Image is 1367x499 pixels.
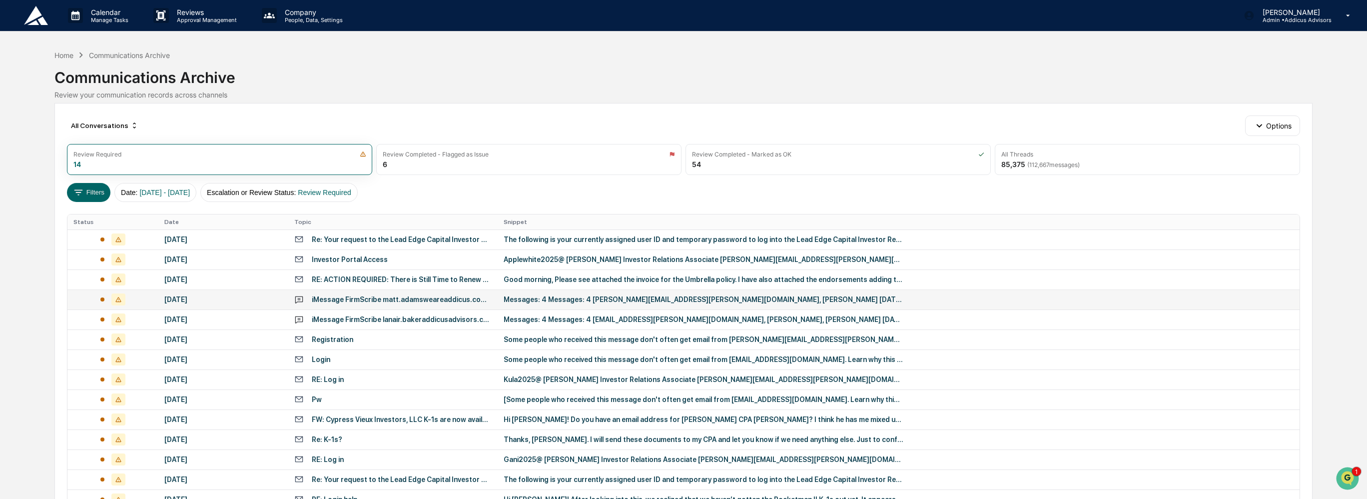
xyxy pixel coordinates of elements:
div: [DATE] [164,375,282,383]
div: [DATE] [164,275,282,283]
button: Start new chat [170,79,182,91]
div: FW: Cypress Vieux Investors, LLC K-1s are now available! [312,415,492,423]
img: icon [360,151,366,157]
span: Pylon [99,247,121,255]
div: 14 [73,160,81,168]
span: ( 112,667 messages) [1027,161,1080,168]
button: Date:[DATE] - [DATE] [114,183,196,202]
div: Registration [312,335,353,343]
a: 🖐️Preclearance [6,200,68,218]
div: Review Completed - Marked as OK [692,150,791,158]
th: Topic [288,214,498,229]
button: See all [155,108,182,120]
span: [DATE] - [DATE] [139,188,190,196]
th: Status [67,214,158,229]
div: Thanks, [PERSON_NAME]. I will send these documents to my CPA and let you know if we need anything... [504,435,903,443]
div: Pw [312,395,322,403]
div: Messages: 4 Messages: 4 [EMAIL_ADDRESS][PERSON_NAME][DOMAIN_NAME], [PERSON_NAME], [PERSON_NAME] [... [504,315,903,323]
img: Jack Rasmussen [10,153,26,169]
div: Re: Your request to the Lead Edge Capital Investor Reporting System [312,235,492,243]
div: Investor Portal Access [312,255,388,263]
p: Reviews [169,8,242,16]
div: Hi [PERSON_NAME]! Do you have an email address for [PERSON_NAME] CPA [PERSON_NAME]? I think he ha... [504,415,903,423]
div: [DATE] [164,415,282,423]
div: RE: Log in [312,455,344,463]
div: 🔎 [10,224,18,232]
div: Some people who received this message don't often get email from [EMAIL_ADDRESS][DOMAIN_NAME]. Le... [504,355,903,363]
div: [DATE] [164,255,282,263]
span: [DATE] [88,135,109,143]
button: Escalation or Review Status:Review Required [200,183,358,202]
div: Applewhite2025@ [PERSON_NAME] Investor Relations Associate [PERSON_NAME][EMAIL_ADDRESS][PERSON_NA... [504,255,903,263]
div: All Threads [1001,150,1033,158]
div: Good morning, Please see attached the invoice for the Umbrella policy. I have also attached the e... [504,275,903,283]
div: Gani2025@ [PERSON_NAME] Investor Relations Associate [PERSON_NAME][EMAIL_ADDRESS][PERSON_NAME][DO... [504,455,903,463]
a: Powered byPylon [70,247,121,255]
p: How can we help? [10,20,182,36]
div: Some people who received this message don't often get email from [PERSON_NAME][EMAIL_ADDRESS][PER... [504,335,903,343]
div: Kula2025@ [PERSON_NAME] Investor Relations Associate [PERSON_NAME][EMAIL_ADDRESS][PERSON_NAME][DO... [504,375,903,383]
span: • [83,162,86,170]
img: 1746055101610-c473b297-6a78-478c-a979-82029cc54cd1 [20,163,28,171]
p: [PERSON_NAME] [1255,8,1332,16]
div: Review Completed - Flagged as Issue [383,150,489,158]
button: Filters [67,183,110,202]
img: 1746055101610-c473b297-6a78-478c-a979-82029cc54cd1 [20,136,28,144]
div: [DATE] [164,295,282,303]
p: Company [277,8,348,16]
img: icon [669,151,675,157]
div: Home [54,51,73,59]
span: Preclearance [20,204,64,214]
div: 🗄️ [72,205,80,213]
div: [Some people who received this message don't often get email from [EMAIL_ADDRESS][DOMAIN_NAME]. L... [504,395,903,403]
a: 🔎Data Lookup [6,219,67,237]
div: 85,375 [1001,160,1080,168]
div: All Conversations [67,117,142,133]
div: Re: K-1s? [312,435,342,443]
img: icon [978,151,984,157]
img: Jack Rasmussen [10,126,26,142]
div: Communications Archive [54,60,1312,86]
div: [DATE] [164,235,282,243]
div: 54 [692,160,701,168]
div: RE: ACTION REQUIRED: There is Still Time to Renew Your Coverage – 2025 Lion Street Group Personal... [312,275,492,283]
div: Start new chat [45,76,164,86]
span: [PERSON_NAME] [31,162,81,170]
div: iMessage FirmScribe lanair.bakeraddicusadvisors.coms Conversation with [PERSON_NAME] and [PERSON_... [312,315,492,323]
div: 🖐️ [10,205,18,213]
div: iMessage FirmScribe matt.adamsweareaddicus.coms Conversation with [PERSON_NAME] 4 Messages [312,295,492,303]
span: • [83,135,86,143]
div: The following is your currently assigned user ID and temporary password to log into the Lead Edge... [504,235,903,243]
div: The following is your currently assigned user ID and temporary password to log into the Lead Edge... [504,475,903,483]
div: [DATE] [164,435,282,443]
span: [PERSON_NAME] [31,135,81,143]
div: 6 [383,160,387,168]
p: Admin • Addicus Advisors [1255,16,1332,23]
span: [DATE] [88,162,109,170]
div: RE: Log in [312,375,344,383]
p: Approval Management [169,16,242,23]
p: People, Data, Settings [277,16,348,23]
div: [DATE] [164,395,282,403]
div: Review your communication records across channels [54,90,1312,99]
span: Data Lookup [20,223,63,233]
div: [DATE] [164,315,282,323]
div: We're available if you need us! [45,86,137,94]
img: 1746055101610-c473b297-6a78-478c-a979-82029cc54cd1 [10,76,28,94]
img: logo [24,6,48,25]
div: Messages: 4 Messages: 4 [PERSON_NAME][EMAIL_ADDRESS][PERSON_NAME][DOMAIN_NAME], [PERSON_NAME] [DA... [504,295,903,303]
div: [DATE] [164,455,282,463]
p: Calendar [83,8,133,16]
th: Snippet [498,214,1300,229]
input: Clear [26,45,165,55]
div: Past conversations [10,110,64,118]
div: Review Required [73,150,121,158]
div: [DATE] [164,475,282,483]
span: Attestations [82,204,124,214]
div: [DATE] [164,355,282,363]
div: Login [312,355,330,363]
button: Options [1245,115,1300,135]
span: Review Required [298,188,351,196]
